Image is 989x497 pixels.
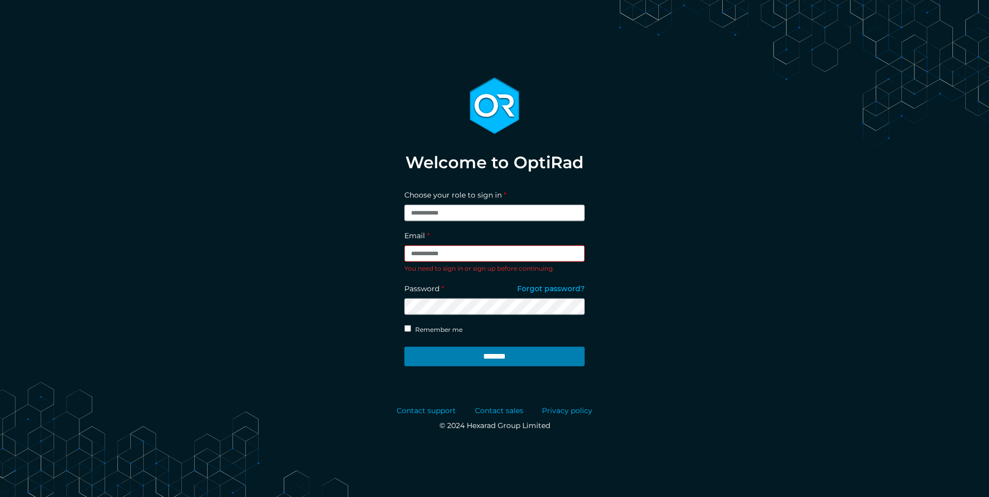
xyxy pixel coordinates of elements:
label: Remember me [415,325,463,334]
img: optirad_logo-13d80ebaeef41a0bd4daa28750046bb8215ff99b425e875e5b69abade74ad868.svg [470,77,519,134]
label: Password [404,283,444,294]
label: Email [404,230,430,241]
p: © 2024 Hexarad Group Limited [397,420,592,431]
label: Choose your role to sign in [404,190,506,201]
a: Contact sales [475,405,523,416]
a: Contact support [397,405,456,416]
span: You need to sign in or sign up before continuing. [404,264,554,272]
a: Forgot password? [517,283,585,298]
a: Privacy policy [542,405,592,416]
